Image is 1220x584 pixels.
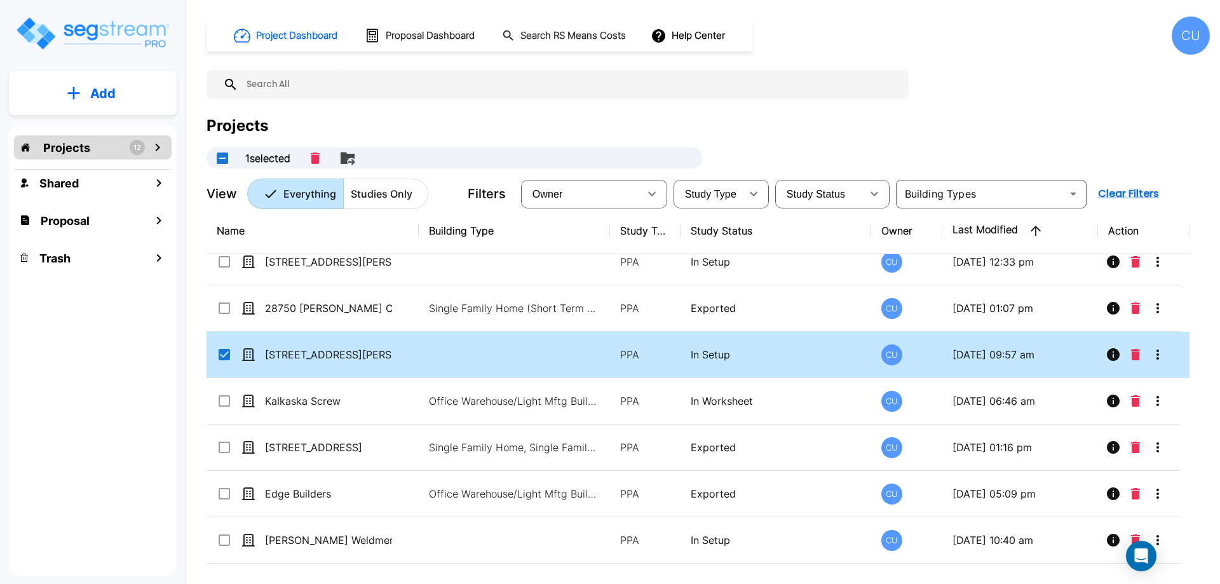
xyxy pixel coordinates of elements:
button: Info [1101,481,1126,506]
h1: Proposal Dashboard [386,29,475,43]
p: PPA [620,486,670,501]
p: Single Family Home (Short Term Residential Rental), Single Family Home Site [429,301,600,316]
th: Name [207,208,419,254]
p: Exported [691,301,862,316]
img: Logo [15,15,170,51]
h1: Proposal [41,212,90,229]
div: CU [881,298,902,319]
button: Move [335,146,360,171]
button: More-Options [1145,527,1170,553]
button: Delete [1126,481,1145,506]
p: Projects [43,139,90,156]
button: Info [1101,388,1126,414]
button: Info [1101,249,1126,275]
button: Open [1064,185,1082,203]
button: Project Dashboard [229,22,344,50]
div: Select [524,176,639,212]
th: Owner [871,208,942,254]
button: Everything [247,179,344,209]
button: Info [1101,342,1126,367]
button: Info [1101,435,1126,460]
button: More-Options [1145,342,1170,367]
p: PPA [620,254,670,269]
div: CU [881,344,902,365]
span: Study Status [787,189,846,200]
input: Building Types [900,185,1062,203]
div: CU [881,530,902,551]
button: More-Options [1145,295,1170,321]
button: Delete [1126,295,1145,321]
p: 28750 [PERSON_NAME] Court [265,301,392,316]
p: In Setup [691,533,862,548]
p: Edge Builders [265,486,392,501]
h1: Shared [39,175,79,192]
div: Open Intercom Messenger [1126,541,1156,571]
p: Exported [691,486,862,501]
button: Proposal Dashboard [360,22,482,49]
h1: Trash [39,250,71,267]
p: Studies Only [351,186,412,201]
th: Study Status [681,208,872,254]
p: PPA [620,347,670,362]
p: Office Warehouse/Light Mftg Building, Office Warehouse/Light Mftg Building, Office Warehouse/Ligh... [429,393,600,409]
button: Studies Only [343,179,428,209]
th: Action [1098,208,1190,254]
span: Study Type [685,189,736,200]
p: [DATE] 12:33 pm [952,254,1088,269]
div: Projects [207,114,268,137]
button: More-Options [1145,435,1170,460]
div: CU [881,484,902,505]
h1: Search RS Means Costs [520,29,626,43]
h1: Project Dashboard [256,29,337,43]
p: In Setup [691,347,862,362]
button: Delete [1126,388,1145,414]
button: Add [9,75,177,112]
input: Search All [238,70,902,99]
p: View [207,184,237,203]
p: [STREET_ADDRESS] [265,440,392,455]
p: [DATE] 10:40 am [952,533,1088,548]
div: CU [881,252,902,273]
th: Study Type [610,208,681,254]
p: Exported [691,440,862,455]
p: PPA [620,440,670,455]
th: Building Type [419,208,610,254]
span: Owner [532,189,563,200]
button: Help Center [648,24,730,48]
button: Delete [1126,249,1145,275]
p: Office Warehouse/Light Mftg Building, Auxiliary Building, Office Warehouse/Light Mftg Building, C... [429,486,600,501]
button: UnSelectAll [210,146,235,171]
button: Delete [306,147,325,169]
div: Select [676,176,741,212]
p: In Worksheet [691,393,862,409]
p: Single Family Home, Single Family Home Site [429,440,600,455]
button: Info [1101,527,1126,553]
div: Platform [247,179,428,209]
p: [DATE] 09:57 am [952,347,1088,362]
p: [DATE] 06:46 am [952,393,1088,409]
button: Clear Filters [1093,181,1164,207]
p: [STREET_ADDRESS][PERSON_NAME] [265,347,392,362]
p: Filters [468,184,506,203]
button: More-Options [1145,249,1170,275]
p: [PERSON_NAME] Weldment [265,533,392,548]
button: Delete [1126,435,1145,460]
p: PPA [620,533,670,548]
th: Last Modified [942,208,1098,254]
p: Add [90,84,116,103]
p: PPA [620,393,670,409]
p: [DATE] 01:07 pm [952,301,1088,316]
p: 12 [133,142,141,153]
button: More-Options [1145,481,1170,506]
div: CU [1172,17,1210,55]
button: Search RS Means Costs [497,24,633,48]
p: [DATE] 01:16 pm [952,440,1088,455]
p: Kalkaska Screw [265,393,392,409]
button: Delete [1126,342,1145,367]
button: Info [1101,295,1126,321]
button: More-Options [1145,388,1170,414]
p: [STREET_ADDRESS][PERSON_NAME] [265,254,392,269]
p: 1 selected [245,151,290,166]
div: CU [881,437,902,458]
button: Delete [1126,527,1145,553]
